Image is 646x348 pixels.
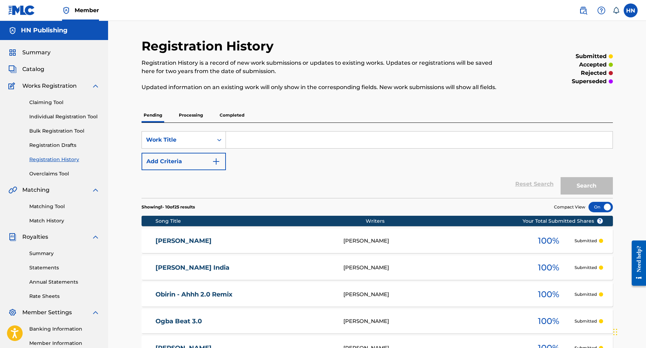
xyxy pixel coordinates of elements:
[8,48,17,57] img: Summary
[22,308,72,317] span: Member Settings
[575,238,597,244] p: Submitted
[91,308,100,317] img: expand
[8,186,17,194] img: Matching
[218,108,246,122] p: Completed
[142,38,277,54] h2: Registration History
[29,156,100,163] a: Registration History
[538,235,559,247] span: 100 %
[142,59,504,76] p: Registration History is a record of new work submissions or updates to existing works. Updates or...
[22,186,50,194] span: Matching
[155,217,366,225] div: Song Title
[554,204,585,210] span: Compact View
[611,315,646,348] iframe: Chat Widget
[366,217,545,225] div: Writers
[29,278,100,286] a: Annual Statements
[613,7,620,14] div: Notifications
[8,48,51,57] a: SummarySummary
[575,264,597,271] p: Submitted
[343,237,523,245] div: [PERSON_NAME]
[576,52,607,61] p: submitted
[8,5,35,15] img: MLC Logo
[597,218,603,224] span: ?
[29,340,100,347] a: Member Information
[21,26,68,34] h5: HN Publishing
[579,61,607,69] p: accepted
[155,317,334,325] a: Ogba Beat 3.0
[581,69,607,77] p: rejected
[212,157,220,166] img: 9d2ae6d4665cec9f34b9.svg
[538,261,559,274] span: 100 %
[613,322,617,342] div: Drag
[155,291,334,299] a: Obirin - Ahhh 2.0 Remix
[142,108,164,122] p: Pending
[575,291,597,298] p: Submitted
[572,77,607,86] p: superseded
[523,217,603,225] span: Your Total Submitted Shares
[91,82,100,90] img: expand
[75,6,99,14] span: Member
[29,203,100,210] a: Matching Tool
[142,131,613,198] form: Search Form
[142,204,195,210] p: Showing 1 - 10 of 25 results
[624,3,638,17] div: User Menu
[8,308,17,317] img: Member Settings
[575,318,597,324] p: Submitted
[8,65,44,73] a: CatalogCatalog
[22,48,51,57] span: Summary
[155,264,334,272] a: [PERSON_NAME] India
[538,315,559,327] span: 100 %
[29,113,100,120] a: Individual Registration Tool
[8,233,17,241] img: Royalties
[343,264,523,272] div: [PERSON_NAME]
[8,26,17,35] img: Accounts
[594,3,608,17] div: Help
[91,186,100,194] img: expand
[626,238,646,288] iframe: Resource Center
[155,237,334,245] a: [PERSON_NAME]
[29,325,100,333] a: Banking Information
[142,83,504,92] p: Updated information on an existing work will only show in the corresponding fields. New work subm...
[142,153,226,170] button: Add Criteria
[576,3,590,17] a: Public Search
[146,136,209,144] div: Work Title
[29,217,100,224] a: Match History
[597,6,606,15] img: help
[343,291,523,299] div: [PERSON_NAME]
[579,6,587,15] img: search
[22,82,77,90] span: Works Registration
[29,170,100,177] a: Overclaims Tool
[8,82,17,90] img: Works Registration
[62,6,70,15] img: Top Rightsholder
[29,250,100,257] a: Summary
[538,288,559,301] span: 100 %
[29,99,100,106] a: Claiming Tool
[29,293,100,300] a: Rate Sheets
[29,127,100,135] a: Bulk Registration Tool
[22,65,44,73] span: Catalog
[8,65,17,73] img: Catalog
[91,233,100,241] img: expand
[22,233,48,241] span: Royalties
[29,142,100,149] a: Registration Drafts
[343,317,523,325] div: [PERSON_NAME]
[29,264,100,271] a: Statements
[177,108,205,122] p: Processing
